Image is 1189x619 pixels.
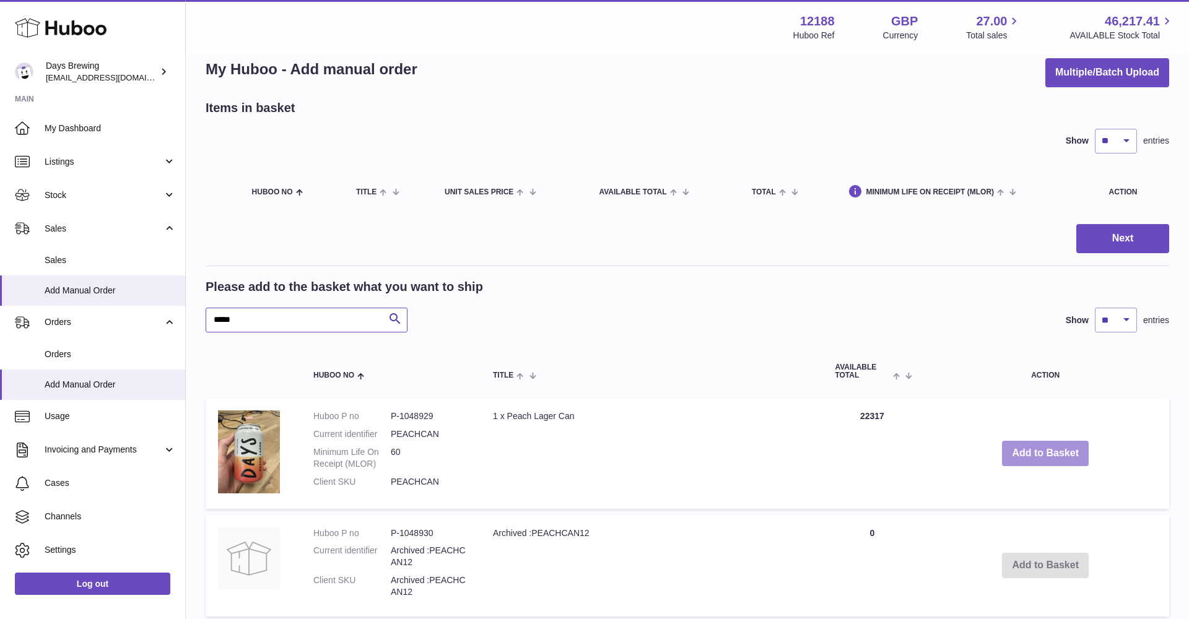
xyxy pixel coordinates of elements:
td: 22317 [822,398,921,508]
dt: Huboo P no [313,527,391,539]
dt: Current identifier [313,545,391,568]
td: 0 [822,515,921,617]
span: [EMAIL_ADDRESS][DOMAIN_NAME] [46,72,182,82]
img: Archived :PEACHCAN12 [218,527,280,589]
dt: Client SKU [313,476,391,488]
span: Sales [45,223,163,235]
h1: My Huboo - Add manual order [206,59,417,79]
span: Orders [45,348,176,360]
h2: Please add to the basket what you want to ship [206,279,483,295]
dd: 60 [391,446,468,470]
span: Orders [45,316,163,328]
dt: Current identifier [313,428,391,440]
div: Days Brewing [46,60,157,84]
span: Minimum Life On Receipt (MLOR) [866,188,994,196]
span: Huboo no [313,371,354,379]
button: Multiple/Batch Upload [1045,58,1169,87]
td: 1 x Peach Lager Can [481,398,822,508]
span: Total [752,188,776,196]
span: Total sales [966,30,1021,41]
label: Show [1066,314,1089,326]
span: entries [1143,135,1169,147]
dd: P-1048929 [391,410,468,422]
span: My Dashboard [45,123,176,134]
a: 46,217.41 AVAILABLE Stock Total [1069,13,1174,41]
div: Currency [883,30,918,41]
span: Settings [45,544,176,556]
span: Title [356,188,377,196]
span: 46,217.41 [1105,13,1160,30]
dd: Archived :PEACHCAN12 [391,545,468,568]
td: Archived :PEACHCAN12 [481,515,822,617]
dt: Huboo P no [313,410,391,422]
strong: GBP [891,13,918,30]
span: Sales [45,254,176,266]
span: Add Manual Order [45,379,176,391]
span: entries [1143,314,1169,326]
th: Action [921,351,1169,392]
div: Huboo Ref [793,30,835,41]
span: Add Manual Order [45,285,176,297]
span: AVAILABLE Stock Total [1069,30,1174,41]
span: Channels [45,511,176,522]
img: victoria@daysbrewing.com [15,63,33,81]
span: AVAILABLE Total [835,363,890,379]
a: Log out [15,573,170,595]
dt: Minimum Life On Receipt (MLOR) [313,446,391,470]
span: Listings [45,156,163,168]
img: 1 x Peach Lager Can [218,410,280,493]
dd: PEACHCAN [391,476,468,488]
dd: Archived :PEACHCAN12 [391,574,468,598]
span: Unit Sales Price [445,188,513,196]
strong: 12188 [800,13,835,30]
span: 27.00 [976,13,1007,30]
div: Action [1109,188,1157,196]
dd: P-1048930 [391,527,468,539]
dt: Client SKU [313,574,391,598]
button: Add to Basket [1002,441,1089,466]
span: Title [493,371,513,379]
span: AVAILABLE Total [599,188,666,196]
h2: Items in basket [206,100,295,116]
span: Invoicing and Payments [45,444,163,456]
span: Cases [45,477,176,489]
span: Huboo no [252,188,293,196]
dd: PEACHCAN [391,428,468,440]
a: 27.00 Total sales [966,13,1021,41]
span: Usage [45,410,176,422]
span: Stock [45,189,163,201]
label: Show [1066,135,1089,147]
button: Next [1076,224,1169,253]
